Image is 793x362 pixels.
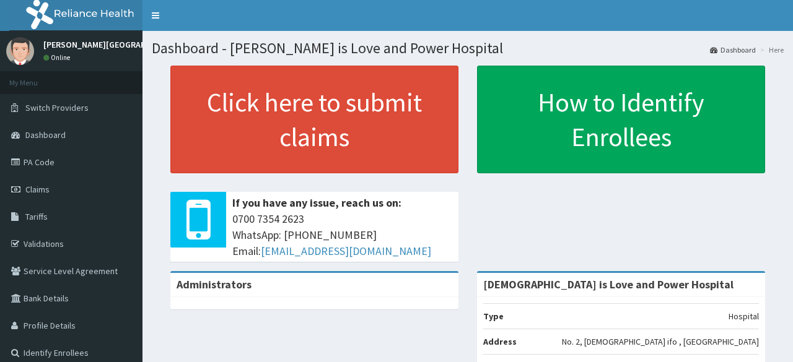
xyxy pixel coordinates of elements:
[177,277,252,291] b: Administrators
[170,66,458,173] a: Click here to submit claims
[232,196,401,210] b: If you have any issue, reach us on:
[562,335,759,348] p: No. 2, [DEMOGRAPHIC_DATA] ifo , [GEOGRAPHIC_DATA]
[6,37,34,65] img: User Image
[25,211,48,222] span: Tariffs
[757,45,784,55] li: Here
[43,40,186,49] p: [PERSON_NAME][GEOGRAPHIC_DATA]
[483,277,734,291] strong: [DEMOGRAPHIC_DATA] is Love and Power Hospital
[483,311,504,322] b: Type
[25,184,50,195] span: Claims
[261,244,431,258] a: [EMAIL_ADDRESS][DOMAIN_NAME]
[710,45,756,55] a: Dashboard
[729,310,759,322] p: Hospital
[483,336,517,347] b: Address
[25,129,66,140] span: Dashboard
[232,211,452,259] span: 0700 7354 2623 WhatsApp: [PHONE_NUMBER] Email:
[25,102,89,113] span: Switch Providers
[43,53,73,62] a: Online
[152,40,784,56] h1: Dashboard - [PERSON_NAME] is Love and Power Hospital
[477,66,765,173] a: How to Identify Enrollees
